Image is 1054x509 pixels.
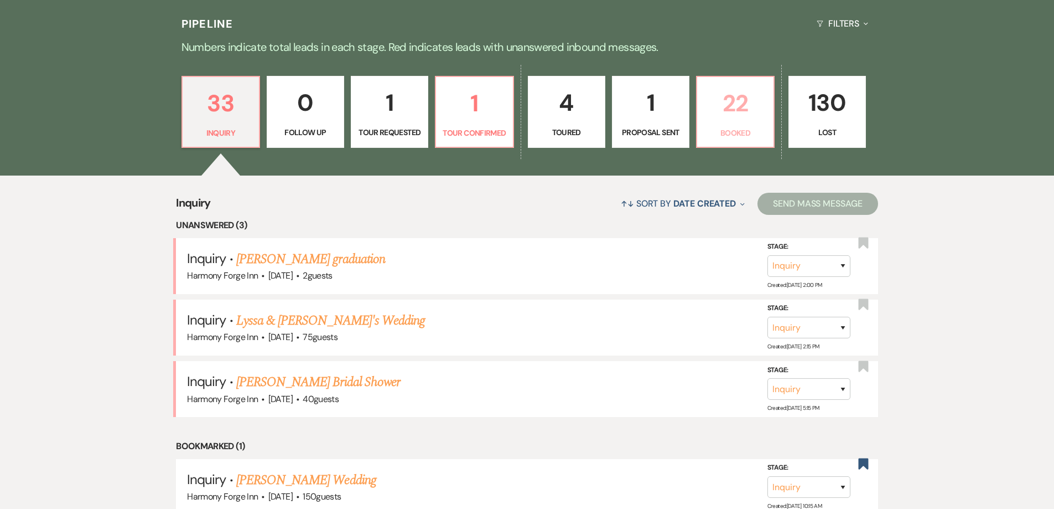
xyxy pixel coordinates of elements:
span: Date Created [673,198,736,209]
label: Stage: [767,462,850,474]
a: 130Lost [788,76,866,148]
p: Toured [535,126,598,138]
span: Inquiry [187,373,226,390]
span: Harmony Forge Inn [187,270,258,281]
a: Lyssa & [PERSON_NAME]'s Wedding [236,311,425,331]
span: Inquiry [176,194,211,218]
a: [PERSON_NAME] Wedding [236,470,376,490]
a: [PERSON_NAME] graduation [236,249,385,269]
span: Harmony Forge Inn [187,331,258,343]
span: Inquiry [187,311,226,328]
span: Created: [DATE] 2:15 PM [767,343,819,350]
span: 2 guests [303,270,333,281]
p: 1 [358,84,421,121]
p: 4 [535,84,598,121]
span: Harmony Forge Inn [187,393,258,405]
button: Send Mass Message [757,193,878,215]
button: Filters [812,9,873,38]
span: ↑↓ [621,198,634,209]
p: 1 [619,84,682,121]
span: [DATE] [268,491,293,502]
span: [DATE] [268,331,293,343]
p: 33 [189,85,252,122]
a: 1Tour Confirmed [435,76,513,148]
span: 40 guests [303,393,339,405]
p: 22 [704,85,767,122]
p: Booked [704,127,767,139]
p: Lost [796,126,859,138]
span: Created: [DATE] 2:00 PM [767,281,822,289]
span: Created: [DATE] 5:15 PM [767,404,819,412]
span: Inquiry [187,250,226,267]
a: 0Follow Up [267,76,344,148]
span: 75 guests [303,331,338,343]
p: 130 [796,84,859,121]
p: 1 [443,85,506,122]
a: 1Proposal Sent [612,76,689,148]
h3: Pipeline [181,16,233,32]
span: Inquiry [187,471,226,488]
a: 22Booked [696,76,775,148]
p: Tour Requested [358,126,421,138]
span: Harmony Forge Inn [187,491,258,502]
button: Sort By Date Created [616,189,749,218]
p: Proposal Sent [619,126,682,138]
span: [DATE] [268,393,293,405]
span: [DATE] [268,270,293,281]
p: Numbers indicate total leads in each stage. Red indicates leads with unanswered inbound messages. [129,38,926,56]
a: [PERSON_NAME] Bridal Shower [236,372,400,392]
li: Unanswered (3) [176,218,878,233]
label: Stage: [767,302,850,315]
p: Tour Confirmed [443,127,506,139]
p: Follow Up [274,126,337,138]
a: 4Toured [528,76,605,148]
p: 0 [274,84,337,121]
label: Stage: [767,364,850,377]
span: 150 guests [303,491,341,502]
a: 1Tour Requested [351,76,428,148]
p: Inquiry [189,127,252,139]
li: Bookmarked (1) [176,439,878,454]
label: Stage: [767,241,850,253]
a: 33Inquiry [181,76,260,148]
